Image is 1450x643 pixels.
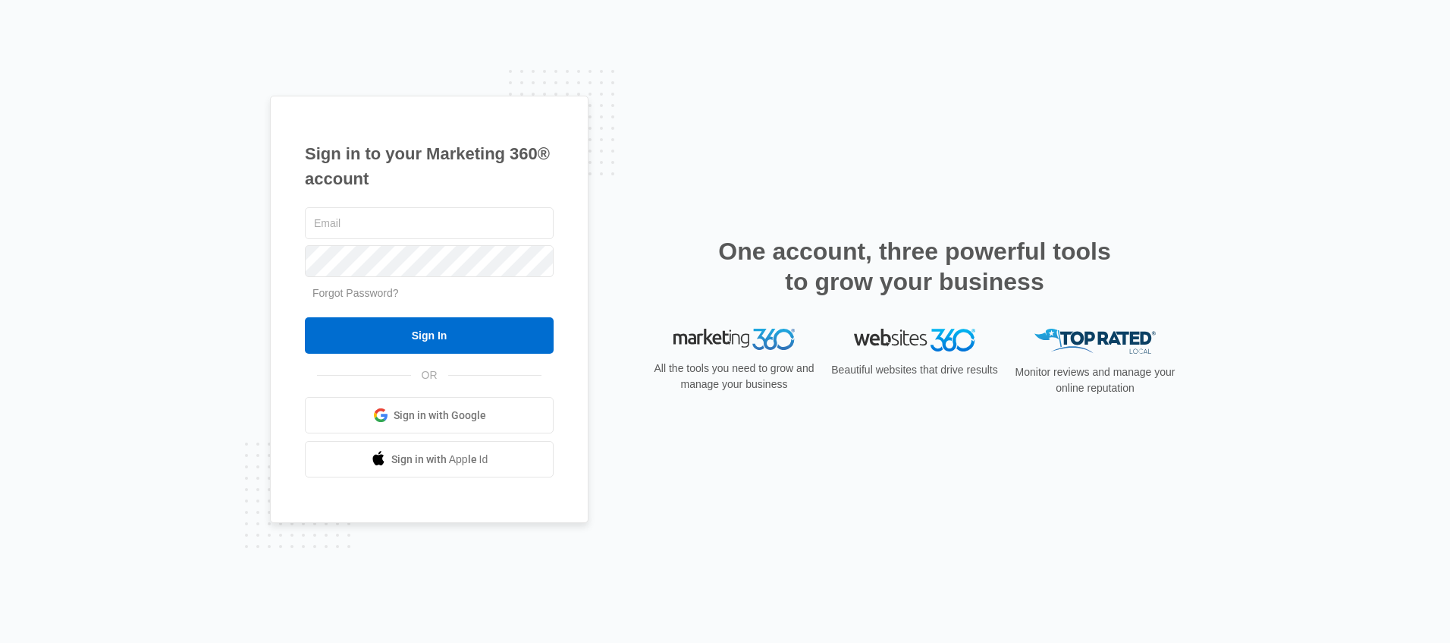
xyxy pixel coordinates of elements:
[305,207,554,239] input: Email
[305,141,554,191] h1: Sign in to your Marketing 360® account
[394,408,486,424] span: Sign in with Google
[312,287,399,299] a: Forgot Password?
[714,236,1116,297] h2: One account, three powerful tools to grow your business
[830,362,1000,378] p: Beautiful websites that drive results
[305,397,554,433] a: Sign in with Google
[305,441,554,478] a: Sign in with Apple Id
[854,329,975,351] img: Websites 360
[673,329,795,350] img: Marketing 360
[411,367,448,383] span: OR
[305,317,554,354] input: Sign In
[1034,329,1156,354] img: Top Rated Local
[1010,364,1180,396] p: Monitor reviews and manage your online reputation
[649,361,819,392] p: All the tools you need to grow and manage your business
[391,452,488,468] span: Sign in with Apple Id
